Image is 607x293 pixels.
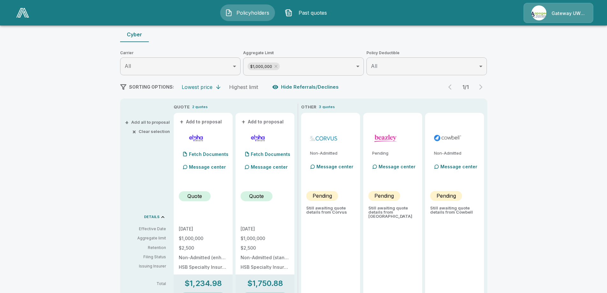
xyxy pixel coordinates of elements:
p: Still awaiting quote details from Corvus [306,206,355,214]
img: Policyholders Icon [225,9,233,17]
span: + [242,120,245,124]
p: Message center [189,164,226,170]
span: + [180,120,184,124]
button: +Add to proposal [241,118,285,125]
img: elphacyberstandard [243,133,273,143]
p: [DATE] [179,227,228,231]
p: $1,750.88 [247,280,283,287]
button: Cyber [120,27,149,42]
iframe: Chat Widget [575,262,607,293]
p: Still awaiting quote details from Cowbell [430,206,479,214]
p: Message center [379,163,416,170]
div: Lowest price [182,84,213,90]
p: Message center [316,163,353,170]
p: Aggregate limit [125,235,166,241]
div: Highest limit [229,84,258,90]
p: [DATE] [241,227,289,231]
span: Policyholders [235,9,270,17]
span: SORTING OPTIONS: [129,84,174,90]
p: 3 [319,104,321,110]
span: + [125,120,129,124]
p: 2 quotes [192,104,208,110]
img: corvuscybersurplus [309,133,338,143]
p: $1,234.98 [184,280,222,287]
p: Pending [374,192,394,200]
p: Effective Date [125,226,166,232]
span: $1,000,000 [248,63,275,70]
p: Non-Admitted [434,151,479,155]
img: elphacyberenhanced [181,133,211,143]
p: 1 / 1 [459,84,472,90]
p: Total [125,282,171,286]
button: Past quotes IconPast quotes [280,4,335,21]
button: Hide Referrals/Declines [271,81,341,93]
p: HSB Specialty Insurance Company: rated "A++" by A.M. Best (20%), AXIS Surplus Insurance Company: ... [179,265,228,269]
button: +Add all to proposal [126,120,170,124]
p: Fetch Documents [251,152,290,157]
p: $1,000,000 [241,236,289,241]
p: Non-Admitted [310,151,355,155]
span: Carrier [120,50,241,56]
img: AA Logo [16,8,29,18]
img: beazleycyber [371,133,401,143]
p: HSB Specialty Insurance Company: rated "A++" by A.M. Best (20%), AXIS Surplus Insurance Company: ... [241,265,289,269]
img: Past quotes Icon [285,9,293,17]
p: OTHER [301,104,316,110]
span: Past quotes [295,9,330,17]
p: Fetch Documents [189,152,228,157]
p: Issuing Insurer [125,263,166,269]
button: +Add to proposal [179,118,223,125]
span: All [371,63,377,69]
span: Policy Deductible [366,50,487,56]
p: QUOTE [174,104,190,110]
p: Message center [440,163,477,170]
button: ×Clear selection [134,129,170,134]
p: $2,500 [241,246,289,250]
p: Retention [125,245,166,251]
p: $2,500 [179,246,228,250]
span: Aggregate Limit [243,50,364,56]
p: Pending [313,192,332,200]
p: Filing Status [125,254,166,260]
p: Quote [249,192,264,200]
span: × [132,129,136,134]
p: Message center [251,164,288,170]
p: $1,000,000 [179,236,228,241]
img: cowbellp250 [433,133,462,143]
p: Still awaiting quote details from [GEOGRAPHIC_DATA] [368,206,417,218]
p: Quote [187,192,202,200]
div: $1,000,000 [248,62,280,70]
p: Pending [372,151,417,155]
p: quotes [322,104,335,110]
p: Pending [437,192,456,200]
button: Policyholders IconPolicyholders [220,4,275,21]
p: Non-Admitted (enhanced) [179,255,228,260]
p: DETAILS [144,215,160,219]
span: All [125,63,131,69]
p: Non-Admitted (standard) [241,255,289,260]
